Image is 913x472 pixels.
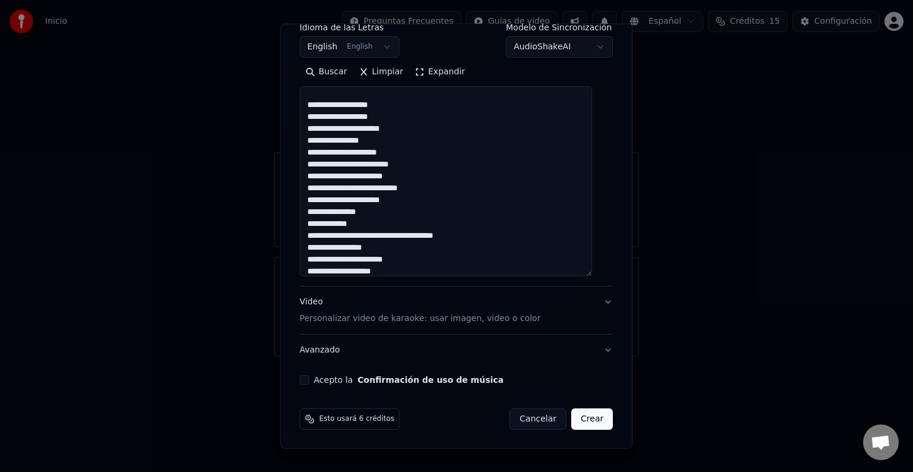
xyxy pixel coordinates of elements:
[300,296,540,325] div: Video
[571,408,613,430] button: Crear
[300,335,613,366] button: Avanzado
[300,62,353,81] button: Buscar
[353,62,409,81] button: Limpiar
[300,23,613,286] div: LetrasProporciona letras de canciones o selecciona un modelo de auto letras
[510,408,567,430] button: Cancelar
[410,62,471,81] button: Expandir
[300,287,613,334] button: VideoPersonalizar video de karaoke: usar imagen, video o color
[300,313,540,325] p: Personalizar video de karaoke: usar imagen, video o color
[358,376,504,384] button: Acepto la
[319,414,394,424] span: Esto usará 6 créditos
[314,376,503,384] label: Acepto la
[506,23,613,32] label: Modelo de Sincronización
[300,23,399,32] label: Idioma de las Letras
